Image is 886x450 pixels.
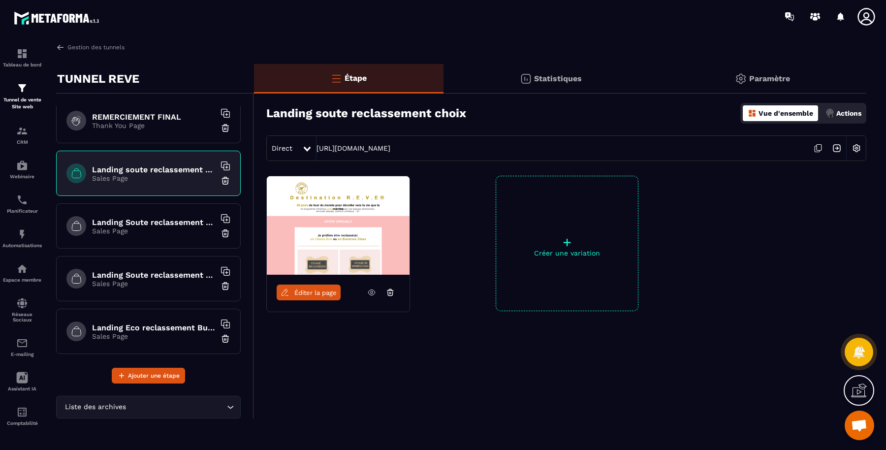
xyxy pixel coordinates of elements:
img: arrow-next.bcc2205e.svg [827,139,846,158]
h6: Landing Soute reclassement Eco paiement [92,218,215,227]
p: + [496,235,638,249]
p: Statistiques [534,74,582,83]
img: arrow [56,43,65,52]
p: Sales Page [92,174,215,182]
a: accountantaccountantComptabilité [2,399,42,433]
p: Paramètre [749,74,790,83]
img: trash [221,334,230,344]
img: setting-w.858f3a88.svg [847,139,866,158]
span: Éditer la page [294,289,337,296]
img: automations [16,228,28,240]
p: Sales Page [92,332,215,340]
a: emailemailE-mailing [2,330,42,364]
h6: Landing Soute reclassement Business paiement [92,270,215,280]
p: Webinaire [2,174,42,179]
img: logo [14,9,102,27]
img: social-network [16,297,28,309]
h3: Landing soute reclassement choix [266,106,466,120]
img: image [267,176,410,275]
p: Tableau de bord [2,62,42,67]
p: Réseaux Sociaux [2,312,42,322]
div: Ouvrir le chat [845,411,874,440]
div: Search for option [56,396,241,418]
img: trash [221,176,230,186]
h6: REMERCIEMENT FINAL [92,112,215,122]
img: trash [221,281,230,291]
span: Direct [272,144,292,152]
img: automations [16,160,28,171]
a: formationformationCRM [2,118,42,152]
img: stats.20deebd0.svg [520,73,532,85]
img: email [16,337,28,349]
img: trash [221,228,230,238]
p: Planificateur [2,208,42,214]
p: Tunnel de vente Site web [2,96,42,110]
span: Ajouter une étape [128,371,180,381]
p: Étape [345,73,367,83]
p: Créer une variation [496,249,638,257]
p: Thank You Page [92,122,215,129]
img: dashboard-orange.40269519.svg [748,109,757,118]
p: CRM [2,139,42,145]
h6: Landing soute reclassement choix [92,165,215,174]
a: Éditer la page [277,285,341,300]
a: Gestion des tunnels [56,43,125,52]
img: scheduler [16,194,28,206]
a: [URL][DOMAIN_NAME] [316,144,390,152]
img: accountant [16,406,28,418]
a: formationformationTunnel de vente Site web [2,75,42,118]
h6: Landing Eco reclassement Business paiement [92,323,215,332]
a: Assistant IA [2,364,42,399]
img: formation [16,48,28,60]
a: automationsautomationsWebinaire [2,152,42,187]
p: Automatisations [2,243,42,248]
p: TUNNEL REVE [57,69,139,89]
img: setting-gr.5f69749f.svg [735,73,747,85]
p: Sales Page [92,280,215,288]
img: formation [16,82,28,94]
a: automationsautomationsAutomatisations [2,221,42,256]
img: trash [221,123,230,133]
input: Search for option [128,402,224,413]
p: E-mailing [2,352,42,357]
button: Ajouter une étape [112,368,185,384]
p: Sales Page [92,227,215,235]
a: schedulerschedulerPlanificateur [2,187,42,221]
a: social-networksocial-networkRéseaux Sociaux [2,290,42,330]
p: Comptabilité [2,420,42,426]
a: automationsautomationsEspace membre [2,256,42,290]
img: bars-o.4a397970.svg [330,72,342,84]
p: Espace membre [2,277,42,283]
img: automations [16,263,28,275]
span: Liste des archives [63,402,128,413]
p: Assistant IA [2,386,42,391]
img: formation [16,125,28,137]
p: Vue d'ensemble [759,109,813,117]
a: formationformationTableau de bord [2,40,42,75]
img: actions.d6e523a2.png [825,109,834,118]
p: Actions [836,109,861,117]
